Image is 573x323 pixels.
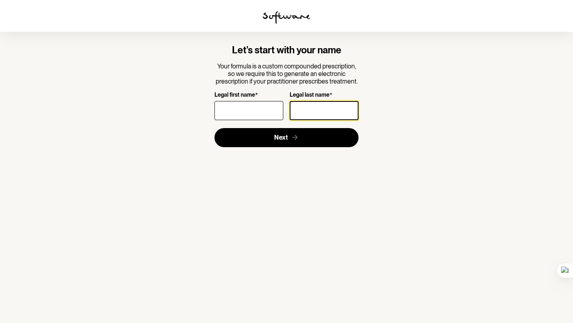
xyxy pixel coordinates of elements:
h4: Let's start with your name [214,45,359,56]
p: Legal last name [290,91,329,99]
span: Next [274,134,288,141]
img: software logo [263,11,310,24]
button: Next [214,128,359,147]
p: Legal first name [214,91,255,99]
p: Your formula is a custom compounded prescription, so we require this to generate an electronic pr... [214,62,359,86]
